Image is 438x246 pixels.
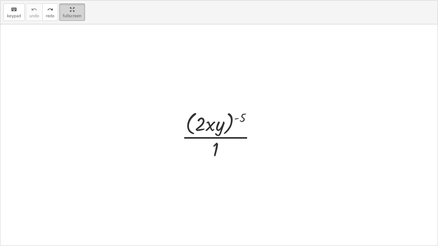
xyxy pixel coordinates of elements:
[26,4,43,21] button: undoundo
[7,14,21,18] span: keypad
[47,6,53,13] i: redo
[42,4,58,21] button: redoredo
[11,6,17,13] i: keyboard
[59,4,85,21] button: fullscreen
[46,14,55,18] span: redo
[63,14,81,18] span: fullscreen
[31,6,37,13] i: undo
[29,14,39,18] span: undo
[4,4,25,21] button: keyboardkeypad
